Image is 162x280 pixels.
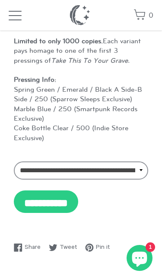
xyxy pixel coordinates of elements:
h1: Sparrow Sleeps [69,4,93,26]
strong: Limited to only 1000 copies. [14,37,103,45]
span: Tweet [60,243,77,253]
span: Share [25,243,41,253]
a: 0 [133,6,153,25]
inbox-online-store-chat: Shopify online store chat [124,245,155,273]
span: Pin it [96,243,110,253]
strong: Pressing Info: [14,76,56,83]
span: Each variant pays homage to one of the first 3 pressings of Spring Green / Emerald / Black A Side... [14,37,142,142]
em: Take This To Your Grave. [51,57,130,64]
